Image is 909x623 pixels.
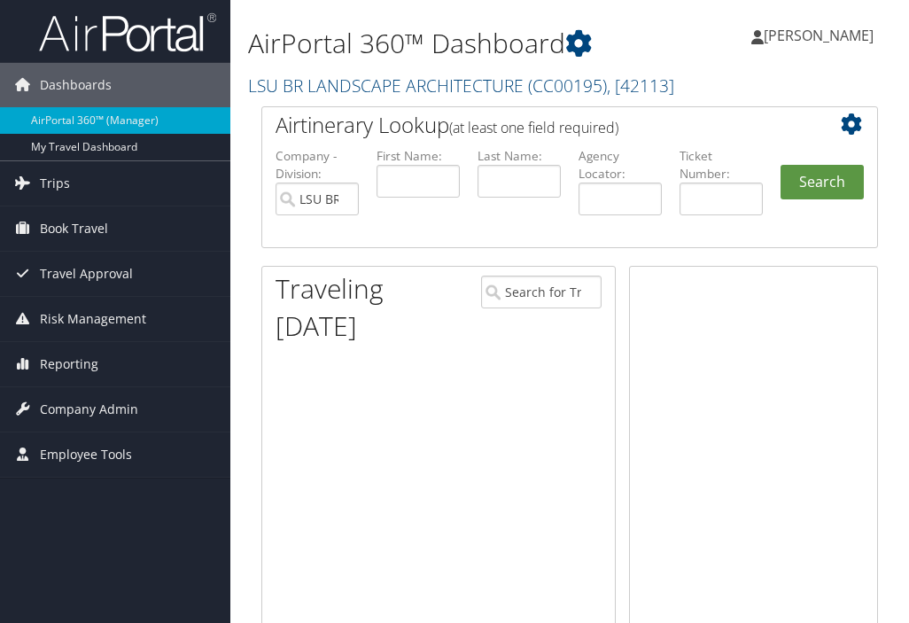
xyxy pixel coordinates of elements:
img: airportal-logo.png [39,12,216,53]
span: Trips [40,161,70,206]
label: Last Name: [478,147,561,165]
h1: Traveling [DATE] [276,270,454,345]
input: Search for Traveler [481,276,602,308]
span: [PERSON_NAME] [764,26,874,45]
span: Travel Approval [40,252,133,296]
span: (at least one field required) [449,118,618,137]
label: Agency Locator: [579,147,662,183]
button: Search [781,165,864,200]
span: Book Travel [40,206,108,251]
span: ( CC00195 ) [528,74,607,97]
span: Employee Tools [40,432,132,477]
span: Reporting [40,342,98,386]
h1: AirPortal 360™ Dashboard [248,25,677,62]
label: First Name: [377,147,460,165]
span: , [ 42113 ] [607,74,674,97]
span: Dashboards [40,63,112,107]
h2: Airtinerary Lookup [276,110,812,140]
span: Risk Management [40,297,146,341]
a: LSU BR LANDSCAPE ARCHITECTURE [248,74,674,97]
label: Company - Division: [276,147,359,183]
label: Ticket Number: [680,147,763,183]
span: Company Admin [40,387,138,432]
a: [PERSON_NAME] [751,9,891,62]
